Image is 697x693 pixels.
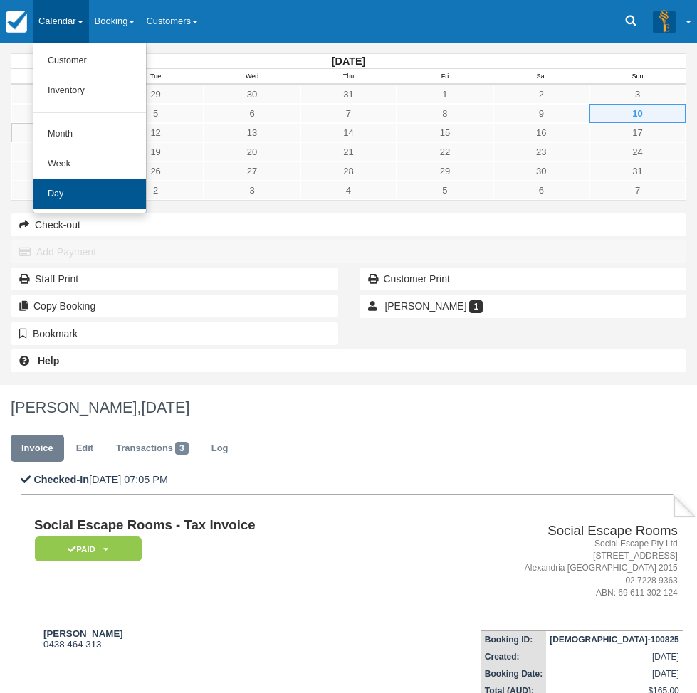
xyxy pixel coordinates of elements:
a: 19 [108,142,204,162]
strong: [DEMOGRAPHIC_DATA]-100825 [550,635,679,645]
a: 5 [397,181,493,200]
a: 30 [493,162,589,181]
a: 11 [11,123,108,142]
span: 1 [469,300,483,313]
a: 25 [11,162,108,181]
button: Copy Booking [11,295,338,317]
h1: [PERSON_NAME], [11,399,686,416]
th: Thu [300,69,397,85]
a: 6 [493,181,589,200]
button: Add Payment [11,240,686,263]
a: Staff Print [11,268,338,290]
img: checkfront-main-nav-mini-logo.png [6,11,27,33]
a: Week [33,149,146,179]
th: Sat [493,69,589,85]
a: 22 [397,142,493,162]
a: Month [33,120,146,149]
a: 2 [493,85,589,104]
ul: Calendar [33,43,147,213]
a: 23 [493,142,589,162]
a: 30 [204,85,300,104]
a: 29 [108,85,204,104]
a: [PERSON_NAME] 1 [360,295,687,317]
a: 7 [589,181,686,200]
a: 8 [397,104,493,123]
td: [DATE] [546,665,683,682]
a: Day [33,179,146,209]
a: 10 [589,104,686,123]
a: 9 [493,104,589,123]
a: 21 [300,142,397,162]
a: 13 [204,123,300,142]
span: 3 [175,442,189,455]
th: Booking ID: [481,630,546,648]
a: 4 [300,181,397,200]
a: 3 [589,85,686,104]
a: 12 [108,123,204,142]
a: 26 [108,162,204,181]
img: A3 [653,10,676,33]
a: 1 [11,181,108,200]
b: Help [38,355,59,366]
h2: Social Escape Rooms [379,524,678,539]
th: Fri [397,69,493,85]
span: [DATE] [141,398,189,416]
a: 31 [300,85,397,104]
a: 28 [300,162,397,181]
h1: Social Escape Rooms - Tax Invoice [34,518,373,533]
em: Paid [35,536,142,561]
p: [DATE] 07:05 PM [21,472,696,487]
a: 28 [11,85,108,104]
a: Inventory [33,76,146,106]
a: 5 [108,104,204,123]
span: [PERSON_NAME] [384,300,466,312]
a: 14 [300,123,397,142]
th: Booking Date: [481,665,546,682]
a: Invoice [11,435,64,462]
th: Mon [11,69,108,85]
a: 27 [204,162,300,181]
a: 18 [11,142,108,162]
a: Edit [65,435,104,462]
a: 29 [397,162,493,181]
a: Paid [34,536,137,562]
a: 6 [204,104,300,123]
a: 3 [204,181,300,200]
th: Sun [589,69,686,85]
a: 20 [204,142,300,162]
td: [DATE] [546,648,683,665]
a: Transactions3 [105,435,199,462]
address: Social Escape Pty Ltd [STREET_ADDRESS] Alexandria [GEOGRAPHIC_DATA] 2015 02 7228 9363 ABN: 69 611... [379,538,678,599]
a: 1 [397,85,493,104]
a: 24 [589,142,686,162]
a: 4 [11,104,108,123]
a: Customer [33,46,146,76]
a: 15 [397,123,493,142]
strong: [DATE] [332,55,365,67]
a: 2 [108,181,204,200]
a: 31 [589,162,686,181]
b: Checked-In [33,474,89,485]
strong: [PERSON_NAME] [43,628,123,639]
div: 0438 464 313 [34,628,373,650]
a: Help [11,349,686,372]
a: 16 [493,123,589,142]
th: Tue [108,69,204,85]
button: Check-out [11,213,686,236]
a: Customer Print [360,268,687,290]
a: 7 [300,104,397,123]
th: Created: [481,648,546,665]
button: Bookmark [11,322,338,345]
a: 17 [589,123,686,142]
th: Wed [204,69,300,85]
a: Log [201,435,239,462]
